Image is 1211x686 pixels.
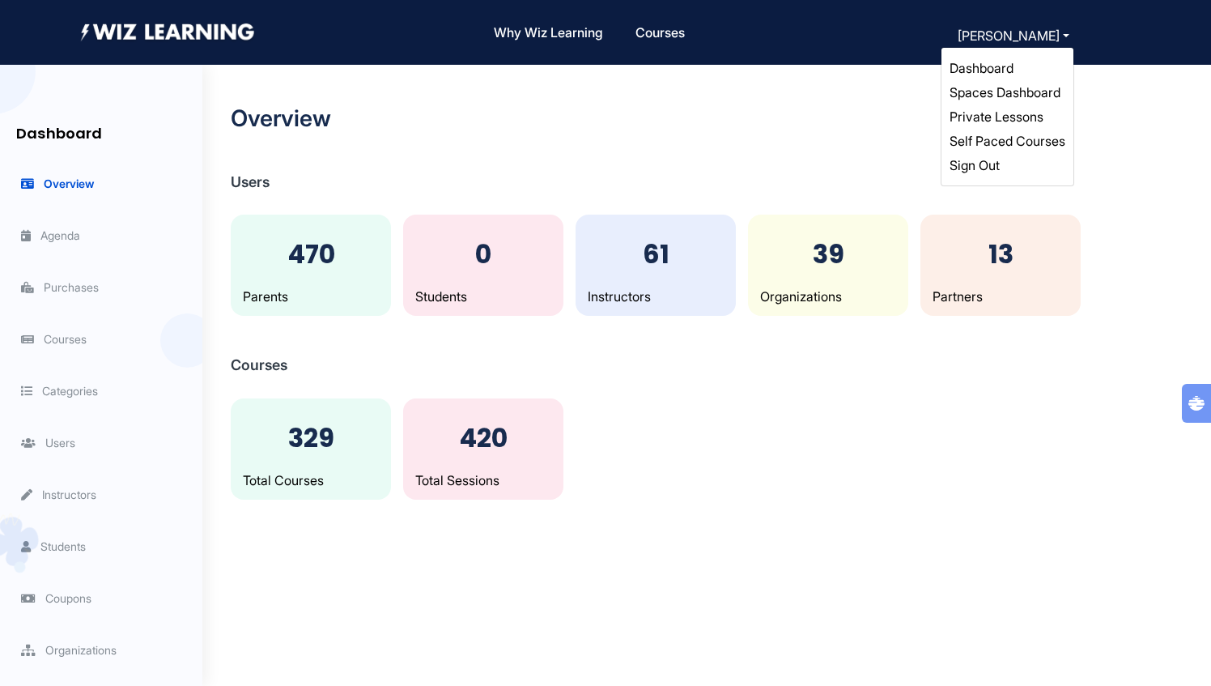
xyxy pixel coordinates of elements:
button: Students [16,537,91,556]
a: Dashboard [950,60,1013,76]
a: Self Paced Courses [950,133,1065,149]
button: Coupons [16,589,96,607]
p: 420 [415,419,551,458]
h3: Courses [231,356,1183,374]
button: Users [16,433,80,452]
p: 13 [933,235,1069,274]
p: Partners [933,287,1069,306]
span: Categories [21,384,98,398]
a: Courses [629,15,691,50]
p: 0 [415,235,551,274]
p: Total Courses [243,471,379,490]
button: Courses [16,330,91,348]
a: Why Wiz Learning [487,15,610,50]
a: Private Lessons [950,109,1043,125]
button: Categories [16,381,103,400]
span: Agenda [21,228,80,242]
span: Instructors [21,488,96,501]
button: Overview [16,174,99,193]
button: Instructors [16,485,101,504]
h2: Dashboard [8,109,202,151]
a: Sign Out [950,157,1000,173]
span: Users [21,436,75,450]
span: Students [21,539,86,553]
p: 61 [588,235,724,274]
button: [PERSON_NAME] [953,24,1074,47]
span: Courses [21,332,87,346]
p: 470 [243,235,379,274]
button: Organizations [16,641,121,659]
button: Agenda [16,226,85,245]
button: Purchases [16,278,104,296]
p: Students [415,287,551,306]
p: Organizations [760,287,896,306]
p: 39 [760,235,896,274]
a: Spaces Dashboard [950,84,1060,100]
h3: Users [231,173,1183,191]
span: Organizations [21,643,117,657]
p: Parents [243,287,379,306]
p: 329 [243,419,379,458]
p: Total Sessions [415,471,551,490]
p: Instructors [588,287,724,306]
span: Overview [21,177,94,190]
span: Purchases [21,280,99,294]
h2: Overview [231,105,1183,133]
span: Coupons [21,591,91,605]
